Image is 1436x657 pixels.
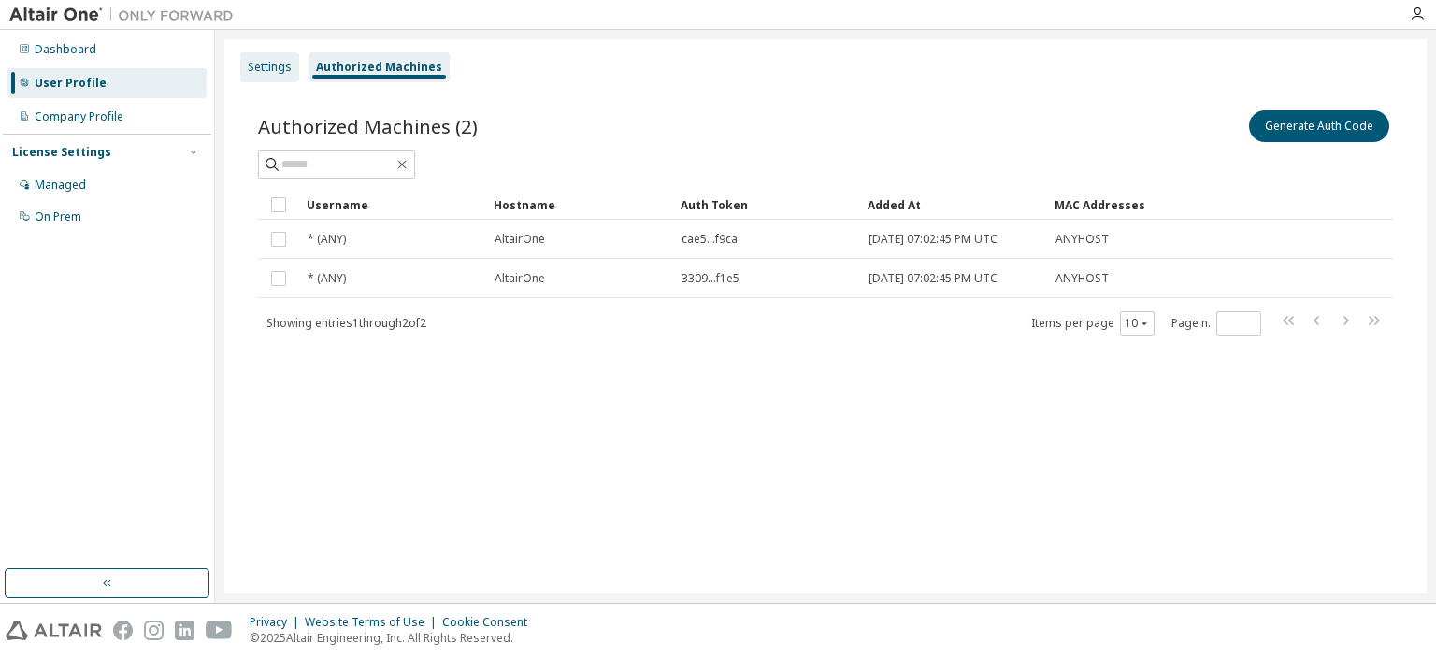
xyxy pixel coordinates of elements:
img: youtube.svg [206,621,233,640]
span: AltairOne [495,271,545,286]
span: cae5...f9ca [682,232,738,247]
div: Username [307,190,479,220]
p: © 2025 Altair Engineering, Inc. All Rights Reserved. [250,630,538,646]
span: [DATE] 07:02:45 PM UTC [869,271,998,286]
span: ANYHOST [1055,271,1109,286]
div: Company Profile [35,109,123,124]
div: User Profile [35,76,107,91]
button: Generate Auth Code [1249,110,1389,142]
span: 3309...f1e5 [682,271,740,286]
div: Managed [35,178,86,193]
span: Authorized Machines (2) [258,113,478,139]
img: instagram.svg [144,621,164,640]
div: Privacy [250,615,305,630]
img: facebook.svg [113,621,133,640]
span: * (ANY) [308,271,346,286]
div: MAC Addresses [1055,190,1197,220]
div: Auth Token [681,190,853,220]
div: Website Terms of Use [305,615,442,630]
div: On Prem [35,209,81,224]
div: Added At [868,190,1040,220]
img: altair_logo.svg [6,621,102,640]
span: AltairOne [495,232,545,247]
span: Showing entries 1 through 2 of 2 [266,315,426,331]
span: Items per page [1031,311,1155,336]
div: Cookie Consent [442,615,538,630]
div: Authorized Machines [316,60,442,75]
span: Page n. [1171,311,1261,336]
div: Dashboard [35,42,96,57]
span: [DATE] 07:02:45 PM UTC [869,232,998,247]
span: * (ANY) [308,232,346,247]
img: linkedin.svg [175,621,194,640]
button: 10 [1125,316,1150,331]
div: Settings [248,60,292,75]
img: Altair One [9,6,243,24]
span: ANYHOST [1055,232,1109,247]
div: License Settings [12,145,111,160]
div: Hostname [494,190,666,220]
